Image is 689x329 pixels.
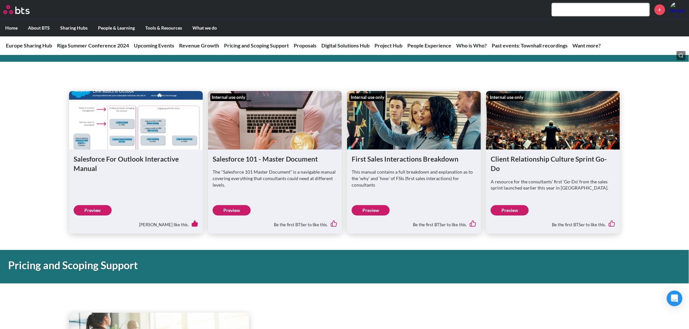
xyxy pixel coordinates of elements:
p: This manual contains a full breakdown and explanation as to the ‘why’ and ‘how’ of FSIs (first sa... [352,169,476,188]
img: Benjamin Wilcock [670,2,686,17]
a: Want more? [573,42,601,48]
a: Proposals [294,42,316,48]
label: People & Learning [93,20,140,36]
a: Revenue Growth [179,42,219,48]
label: Tools & Resources [140,20,187,36]
a: Digital Solutions Hub [321,42,370,48]
label: Sharing Hubs [55,20,93,36]
h1: First Sales Interactions Breakdown [352,154,476,164]
div: Be the first BTSer to like this. [213,216,337,229]
h1: Salesforce 101 - Master Document [213,154,337,164]
label: What we do [187,20,222,36]
div: Internal use only [349,93,386,101]
a: Past events: Townhall recordings [492,42,568,48]
a: Preview [74,205,112,216]
a: Riga Summer Conference 2024 [57,42,129,48]
a: Project Hub [374,42,402,48]
h1: Client Relationship Culture Sprint Go-Do [491,154,615,173]
a: Go home [3,5,42,14]
a: Europe Sharing Hub [6,42,52,48]
a: People Experience [407,42,451,48]
img: BTS Logo [3,5,30,14]
p: The "Salesforce 101 Master Document" is a navigable manual covering everything that consultants c... [213,169,337,188]
a: Who is Who? [456,42,487,48]
h1: Salesforce For Outlook Interactive Manual [74,154,198,173]
div: Open Intercom Messenger [667,291,682,306]
a: Preview [213,205,251,216]
div: Be the first BTSer to like this. [491,216,615,229]
p: A resource for the consultants’ first ‘Go-Do’ from the sales sprint launched earlier this year in... [491,178,615,191]
a: Profile [670,2,686,17]
a: Pricing and Scoping Support [224,42,289,48]
div: Internal use only [488,93,525,101]
a: Upcoming Events [134,42,174,48]
div: Be the first BTSer to like this. [352,216,476,229]
h1: Pricing and Scoping Support [8,258,479,273]
a: + [654,4,665,15]
label: About BTS [23,20,55,36]
a: Preview [491,205,529,216]
a: Preview [352,205,390,216]
div: Internal use only [210,93,246,101]
div: [PERSON_NAME] like this. [74,216,198,229]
